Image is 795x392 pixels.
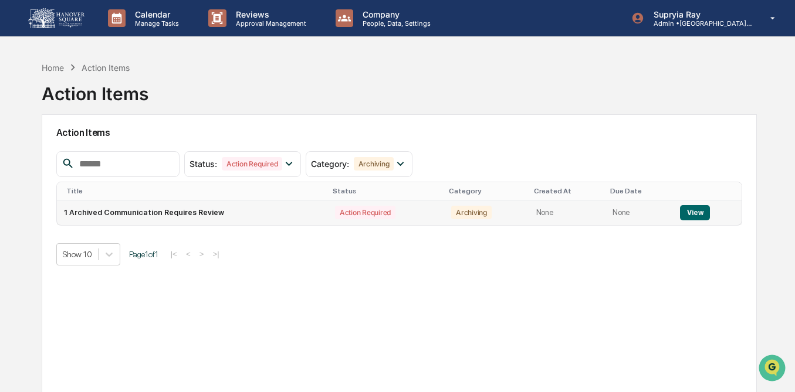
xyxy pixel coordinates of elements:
[12,130,79,139] div: Past conversations
[87,159,111,169] span: [DATE]
[196,249,208,259] button: >
[182,128,214,142] button: See all
[222,157,282,171] div: Action Required
[36,159,79,169] span: Supryia Ray
[12,148,31,167] img: Supryia Ray
[354,157,394,171] div: Archiving
[680,205,710,220] button: View
[167,249,181,259] button: |<
[534,187,601,195] div: Created At
[56,127,743,138] h2: Action Items
[226,19,312,28] p: Approval Management
[7,226,79,247] a: 🔎Data Lookup
[82,63,130,73] div: Action Items
[311,159,349,169] span: Category :
[757,353,789,385] iframe: Open customer support
[605,200,673,225] td: None
[85,209,94,219] div: 🗄️
[83,258,142,268] a: Powered byPylon
[97,208,146,220] span: Attestations
[680,208,710,217] a: View
[40,101,153,111] div: We're offline, we'll be back soon
[529,200,606,225] td: None
[209,249,222,259] button: >|
[57,200,328,225] td: 1 Archived Communication Requires Review
[23,230,74,242] span: Data Lookup
[7,203,80,224] a: 🖐️Preclearance
[12,231,21,241] div: 🔎
[80,203,150,224] a: 🗄️Attestations
[117,259,142,268] span: Pylon
[42,63,64,73] div: Home
[28,8,84,28] img: logo
[226,9,312,19] p: Reviews
[199,93,214,107] button: Start new chat
[129,250,158,259] span: Page 1 of 1
[182,249,194,259] button: <
[126,19,185,28] p: Manage Tasks
[23,208,76,220] span: Preclearance
[42,74,148,104] div: Action Items
[335,206,395,219] div: Action Required
[12,25,214,43] p: How can we help?
[333,187,439,195] div: Status
[81,159,85,169] span: •
[451,206,492,219] div: Archiving
[449,187,524,195] div: Category
[610,187,668,195] div: Due Date
[353,9,437,19] p: Company
[12,209,21,219] div: 🖐️
[190,159,217,169] span: Status :
[12,90,33,111] img: 1746055101610-c473b297-6a78-478c-a979-82029cc54cd1
[126,9,185,19] p: Calendar
[66,187,323,195] div: Title
[644,9,753,19] p: Supryia Ray
[644,19,753,28] p: Admin • [GEOGRAPHIC_DATA] Wealth Advisors
[40,90,192,101] div: Start new chat
[353,19,437,28] p: People, Data, Settings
